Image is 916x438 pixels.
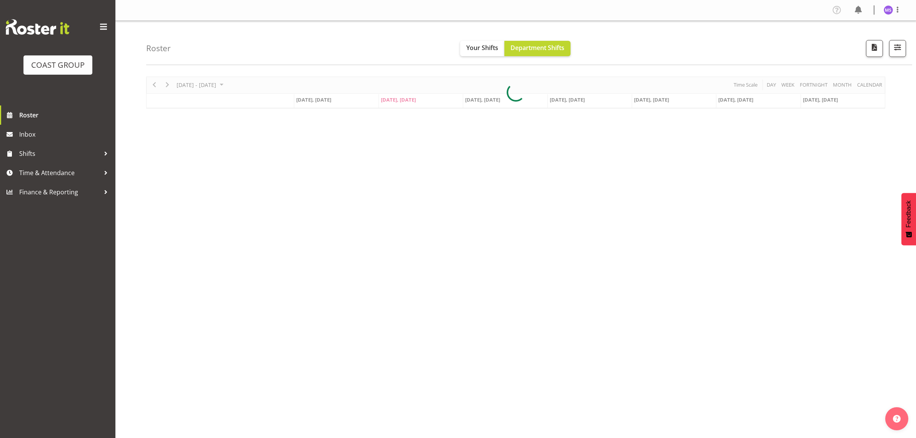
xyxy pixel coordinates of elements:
[893,415,901,423] img: help-xxl-2.png
[19,129,112,140] span: Inbox
[866,40,883,57] button: Download a PDF of the roster according to the set date range.
[905,201,912,227] span: Feedback
[19,186,100,198] span: Finance & Reporting
[19,148,100,159] span: Shifts
[901,193,916,245] button: Feedback - Show survey
[31,59,85,71] div: COAST GROUP
[146,44,171,53] h4: Roster
[6,19,69,35] img: Rosterit website logo
[511,43,564,52] span: Department Shifts
[460,41,504,56] button: Your Shifts
[884,5,893,15] img: maria-scarabino1133.jpg
[504,41,571,56] button: Department Shifts
[19,109,112,121] span: Roster
[466,43,498,52] span: Your Shifts
[889,40,906,57] button: Filter Shifts
[19,167,100,179] span: Time & Attendance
